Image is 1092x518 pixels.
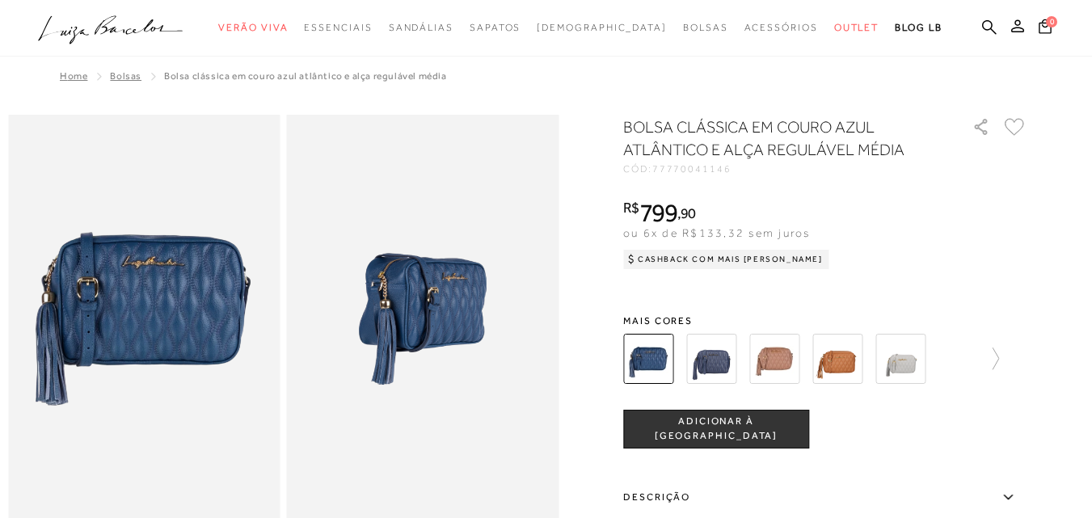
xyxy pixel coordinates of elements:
span: Bolsas [683,22,728,33]
span: Sapatos [470,22,521,33]
span: ADICIONAR À [GEOGRAPHIC_DATA] [624,415,808,443]
i: R$ [623,200,639,215]
span: Mais cores [623,316,1027,326]
img: BOLSA CLÁSSICA EM COURO BEGE E ALÇA REGULÁVEL MÉDIA [749,334,799,384]
a: Home [60,70,87,82]
a: categoryNavScreenReaderText [304,13,372,43]
a: categoryNavScreenReaderText [683,13,728,43]
a: categoryNavScreenReaderText [834,13,879,43]
div: Cashback com Mais [PERSON_NAME] [623,250,829,269]
span: [DEMOGRAPHIC_DATA] [537,22,667,33]
span: BLOG LB [895,22,942,33]
button: ADICIONAR À [GEOGRAPHIC_DATA] [623,410,809,449]
span: BOLSA CLÁSSICA EM COURO AZUL ATLÂNTICO E ALÇA REGULÁVEL MÉDIA [164,70,447,82]
span: 799 [639,198,677,227]
span: 77770041146 [652,163,732,175]
a: BLOG LB [895,13,942,43]
a: categoryNavScreenReaderText [744,13,818,43]
a: categoryNavScreenReaderText [389,13,453,43]
h1: BOLSA CLÁSSICA EM COURO AZUL ATLÂNTICO E ALÇA REGULÁVEL MÉDIA [623,116,926,161]
span: Acessórios [744,22,818,33]
span: Verão Viva [218,22,288,33]
span: Outlet [834,22,879,33]
a: categoryNavScreenReaderText [218,13,288,43]
button: 0 [1034,18,1056,40]
div: CÓD: [623,164,947,174]
span: 90 [681,204,696,221]
a: Bolsas [110,70,141,82]
img: BOLSA CLÁSSICA EM COURO AZUL ATLÂNTICO E ALÇA REGULÁVEL MÉDIA [623,334,673,384]
span: ou 6x de R$133,32 sem juros [623,226,810,239]
span: 0 [1046,16,1057,27]
img: BOLSA CLÁSSICA EM COURO AZUL ATLÂNTICO E ALÇA REGULÁVEL MÉDIA [686,334,736,384]
span: Sandálias [389,22,453,33]
img: BOLSA CLÁSSICA EM COURO CARAMELO E ALÇA REGULÁVEL MÉDIA [812,334,862,384]
a: categoryNavScreenReaderText [470,13,521,43]
i: , [677,206,696,221]
img: BOLSA CLÁSSICA EM COURO CINZA ESTANHO E ALÇA REGULÁVEL MÉDIA [875,334,925,384]
a: noSubCategoriesText [537,13,667,43]
span: Essenciais [304,22,372,33]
